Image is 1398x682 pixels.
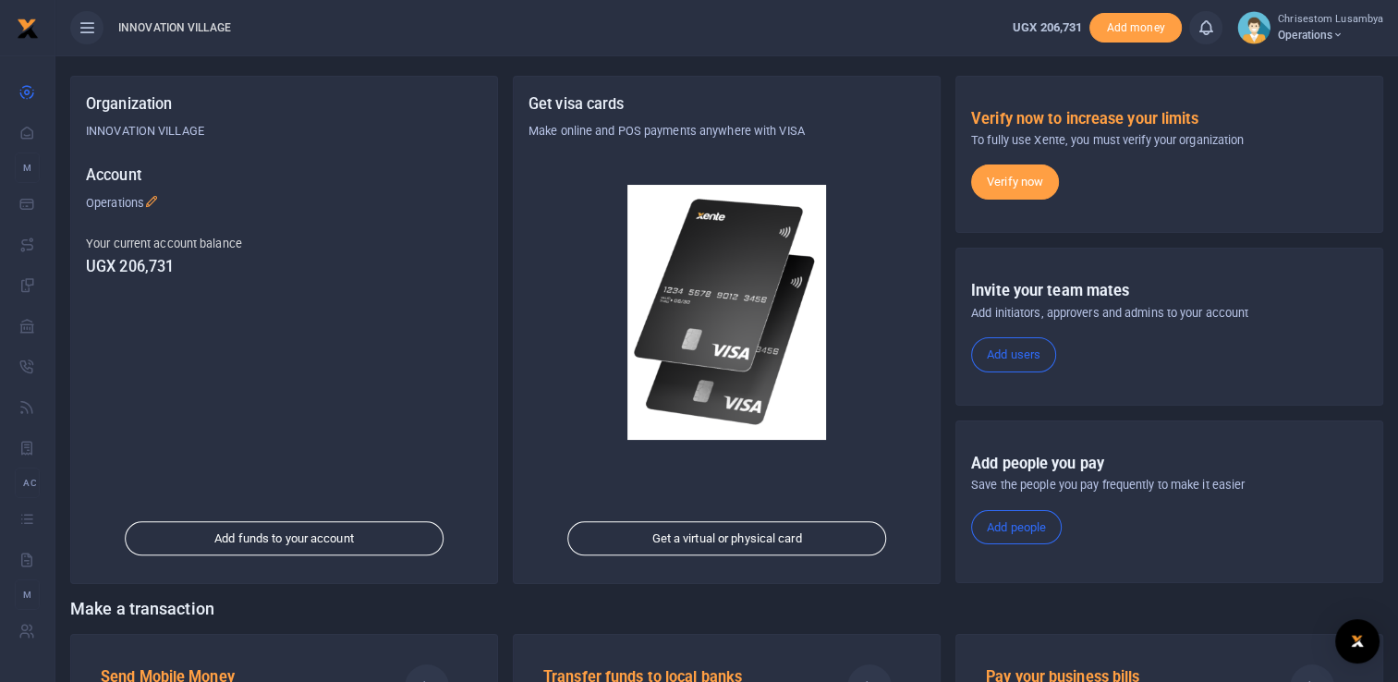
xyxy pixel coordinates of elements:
[529,95,925,114] h5: Get visa cards
[1335,619,1380,664] div: Open Intercom Messenger
[125,521,444,556] a: Add funds to your account
[1237,11,1270,44] img: profile-user
[86,194,482,213] p: Operations
[1013,18,1082,37] a: UGX 206,731
[86,235,482,253] p: Your current account balance
[529,122,925,140] p: Make online and POS payments anywhere with VISA
[1237,11,1383,44] a: profile-user Chrisestom Lusambya Operations
[86,95,482,114] h5: Organization
[1089,13,1182,43] span: Add money
[1013,20,1082,34] span: UGX 206,731
[567,521,887,556] a: Get a virtual or physical card
[1089,13,1182,43] li: Toup your wallet
[627,185,826,440] img: xente-_physical_cards.png
[971,110,1368,128] h5: Verify now to increase your limits
[86,166,482,185] h5: Account
[971,282,1368,300] h5: Invite your team mates
[15,468,40,498] li: Ac
[1278,27,1383,43] span: Operations
[15,579,40,610] li: M
[1089,19,1182,33] a: Add money
[70,599,1383,619] h4: Make a transaction
[111,19,238,36] span: INNOVATION VILLAGE
[17,20,39,34] a: logo-small logo-large logo-large
[971,131,1368,150] p: To fully use Xente, you must verify your organization
[17,18,39,40] img: logo-small
[971,510,1062,545] a: Add people
[971,164,1059,200] a: Verify now
[971,304,1368,323] p: Add initiators, approvers and admins to your account
[1005,18,1089,37] li: Wallet ballance
[971,455,1368,473] h5: Add people you pay
[1278,12,1383,28] small: Chrisestom Lusambya
[86,258,482,276] h5: UGX 206,731
[971,476,1368,494] p: Save the people you pay frequently to make it easier
[86,122,482,140] p: INNOVATION VILLAGE
[15,152,40,183] li: M
[971,337,1056,372] a: Add users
